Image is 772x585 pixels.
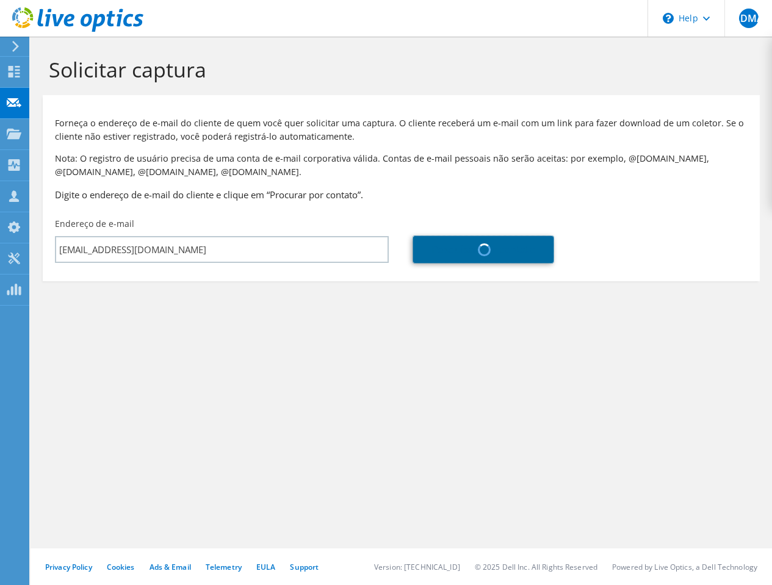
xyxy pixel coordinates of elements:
a: Ads & Email [150,562,191,572]
p: Forneça o endereço de e-mail do cliente de quem você quer solicitar uma captura. O cliente recebe... [55,117,748,143]
a: Privacy Policy [45,562,92,572]
a: Support [290,562,319,572]
h3: Digite o endereço de e-mail do cliente e clique em “Procurar por contato”. [55,188,748,201]
a: Cookies [107,562,135,572]
svg: \n [663,13,674,24]
a: Pesquisar por contato [413,236,554,263]
label: Endereço de e-mail [55,218,134,230]
p: Nota: O registro de usuário precisa de uma conta de e-mail corporativa válida. Contas de e-mail p... [55,152,748,179]
a: Telemetry [206,562,242,572]
a: EULA [256,562,275,572]
li: Version: [TECHNICAL_ID] [374,562,460,572]
li: Powered by Live Optics, a Dell Technology [612,562,757,572]
h1: Solicitar captura [49,57,748,82]
span: ALDMAT [739,9,759,28]
li: © 2025 Dell Inc. All Rights Reserved [475,562,597,572]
